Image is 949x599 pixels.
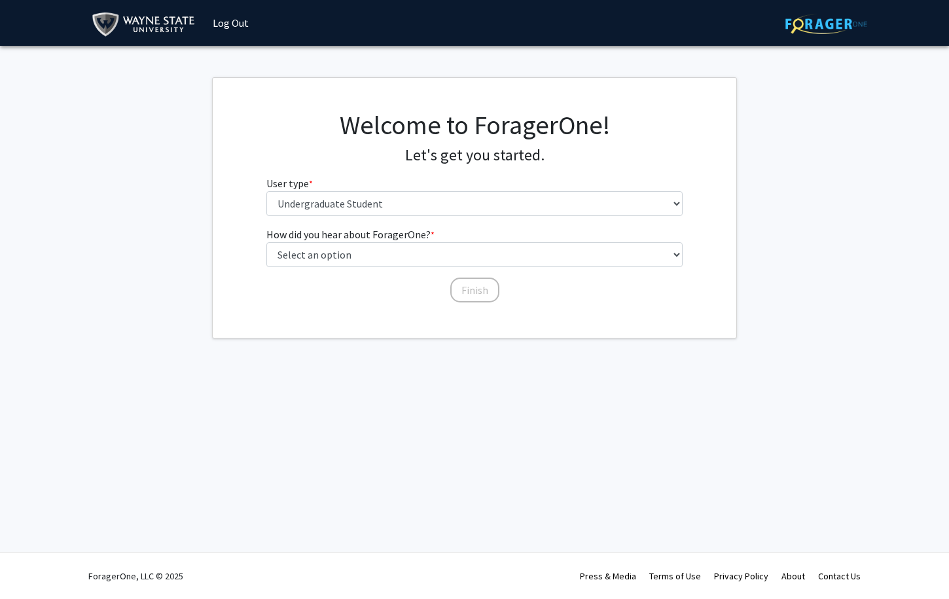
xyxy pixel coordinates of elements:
[266,227,435,242] label: How did you hear about ForagerOne?
[580,570,636,582] a: Press & Media
[266,109,683,141] h1: Welcome to ForagerOne!
[10,540,56,589] iframe: Chat
[649,570,701,582] a: Terms of Use
[785,14,867,34] img: ForagerOne Logo
[92,10,201,39] img: Wayne State University Logo
[781,570,805,582] a: About
[450,278,499,302] button: Finish
[818,570,861,582] a: Contact Us
[88,553,183,599] div: ForagerOne, LLC © 2025
[714,570,768,582] a: Privacy Policy
[266,175,313,191] label: User type
[266,146,683,165] h4: Let's get you started.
